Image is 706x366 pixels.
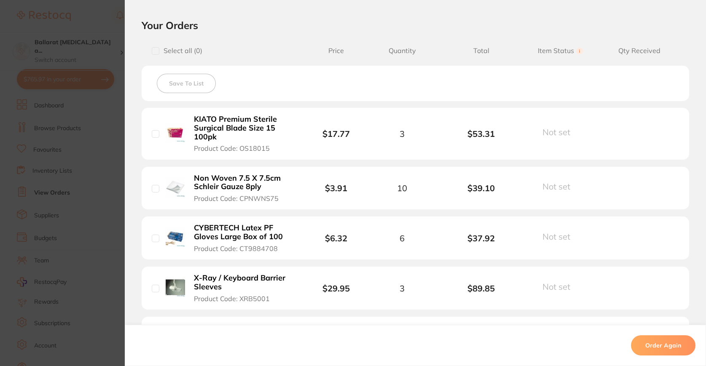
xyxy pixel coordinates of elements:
[542,281,570,292] span: Not set
[191,323,297,353] button: EO Autoclave Tape 25mm x 50M Product Code: EE2550
[362,47,442,55] span: Quantity
[166,227,185,247] img: CYBERTECH Latex PF Gloves Large Box of 100
[194,144,270,152] span: Product Code: OS18015
[194,174,295,191] b: Non Woven 7.5 X 7.5cm Schleir Gauze 8ply
[194,115,295,141] b: KIATO Premium Sterile Surgical Blade Size 15 100pk
[166,123,185,142] img: KIATO Premium Sterile Surgical Blade Size 15 100pk
[540,181,580,192] button: Not set
[442,283,521,293] b: $89.85
[322,128,350,139] b: $17.77
[542,231,570,242] span: Not set
[442,129,521,139] b: $53.31
[442,233,521,243] b: $37.92
[166,278,185,297] img: X-Ray / Keyboard Barrier Sleeves
[159,47,202,55] span: Select all ( 0 )
[325,183,347,193] b: $3.91
[442,183,521,193] b: $39.10
[194,224,295,241] b: CYBERTECH Latex PF Gloves Large Box of 100
[194,195,279,202] span: Product Code: CPNWNS75
[400,129,405,139] span: 3
[322,283,350,294] b: $29.95
[166,178,185,197] img: Non Woven 7.5 X 7.5cm Schleir Gauze 8ply
[600,47,679,55] span: Qty Received
[540,281,580,292] button: Not set
[542,127,570,137] span: Not set
[194,245,278,252] span: Product Code: CT9884708
[521,47,600,55] span: Item Status
[142,19,689,32] h2: Your Orders
[191,273,297,303] button: X-Ray / Keyboard Barrier Sleeves Product Code: XRB5001
[191,174,297,203] button: Non Woven 7.5 X 7.5cm Schleir Gauze 8ply Product Code: CPNWNS75
[157,74,216,93] button: Save To List
[325,233,347,243] b: $6.32
[397,183,407,193] span: 10
[191,115,297,152] button: KIATO Premium Sterile Surgical Blade Size 15 100pk Product Code: OS18015
[631,335,695,355] button: Order Again
[310,47,362,55] span: Price
[194,324,295,341] b: EO Autoclave Tape 25mm x 50M
[194,295,270,302] span: Product Code: XRB5001
[194,274,295,291] b: X-Ray / Keyboard Barrier Sleeves
[540,127,580,137] button: Not set
[400,283,405,293] span: 3
[442,47,521,55] span: Total
[191,223,297,253] button: CYBERTECH Latex PF Gloves Large Box of 100 Product Code: CT9884708
[540,231,580,242] button: Not set
[542,181,570,192] span: Not set
[400,233,405,243] span: 6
